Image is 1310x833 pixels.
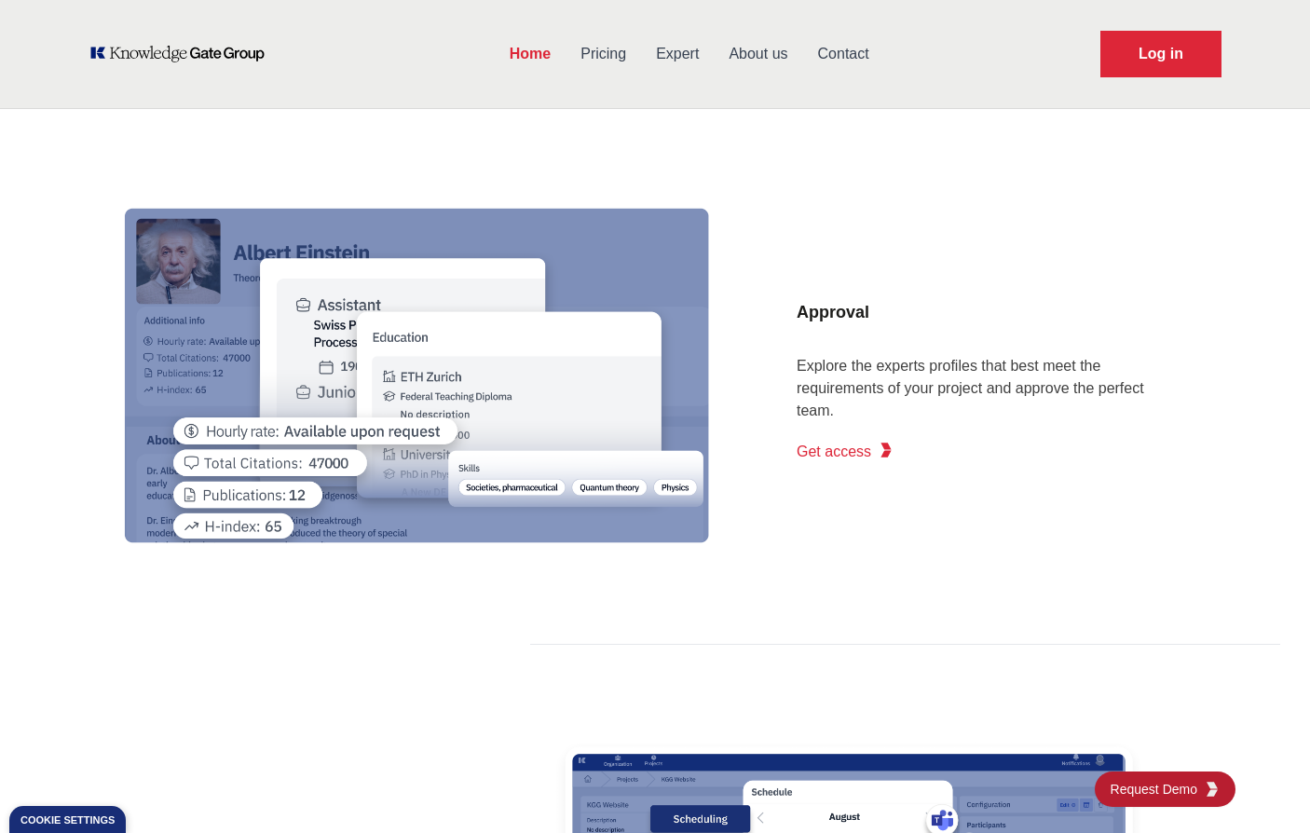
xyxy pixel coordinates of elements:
[1095,772,1235,807] a: Request DemoKGG
[1205,782,1220,797] img: KGG
[879,443,894,457] img: KGG Fifth Element RED
[1100,31,1221,77] a: Request Demo
[566,30,641,78] a: Pricing
[641,30,714,78] a: Expert
[797,292,1169,333] h3: Approval
[803,30,884,78] a: Contact
[797,441,871,463] span: Get access
[118,152,715,599] img: KGG platform expert page with info about experience, education, publications, skills, etc.
[1111,780,1205,799] span: Request Demo
[1217,744,1310,833] iframe: Chat Widget
[89,45,278,63] a: KOL Knowledge Platform: Talk to Key External Experts (KEE)
[797,433,894,471] a: Get accessKGG Fifth Element RED
[495,30,566,78] a: Home
[714,30,802,78] a: About us
[797,355,1169,422] p: Explore the experts profiles that best meet the requirements of your project and approve the perf...
[20,815,115,826] div: Cookie settings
